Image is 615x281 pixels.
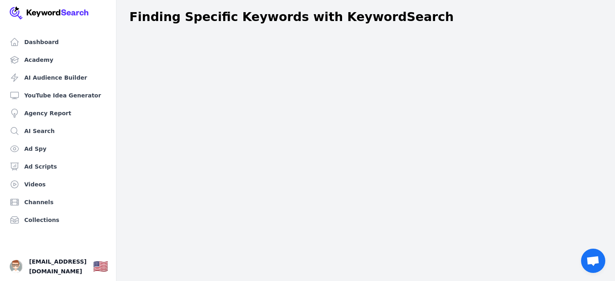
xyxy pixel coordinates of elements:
a: Channels [6,194,110,210]
a: Agency Report [6,105,110,121]
a: AI Search [6,123,110,139]
a: Videos [6,176,110,192]
div: Open chat [581,249,605,273]
img: Your Company [10,6,89,19]
img: jon stew [10,260,23,273]
button: Open user button [10,260,23,273]
a: Dashboard [6,34,110,50]
a: Ad Scripts [6,158,110,175]
div: 🇺🇸 [93,259,108,274]
a: Academy [6,52,110,68]
button: 🇺🇸 [93,258,108,275]
a: Ad Spy [6,141,110,157]
a: YouTube Idea Generator [6,87,110,104]
a: Collections [6,212,110,228]
h1: Finding Specific Keywords with KeywordSearch [129,10,454,24]
span: [EMAIL_ADDRESS][DOMAIN_NAME] [29,257,87,276]
a: AI Audience Builder [6,70,110,86]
